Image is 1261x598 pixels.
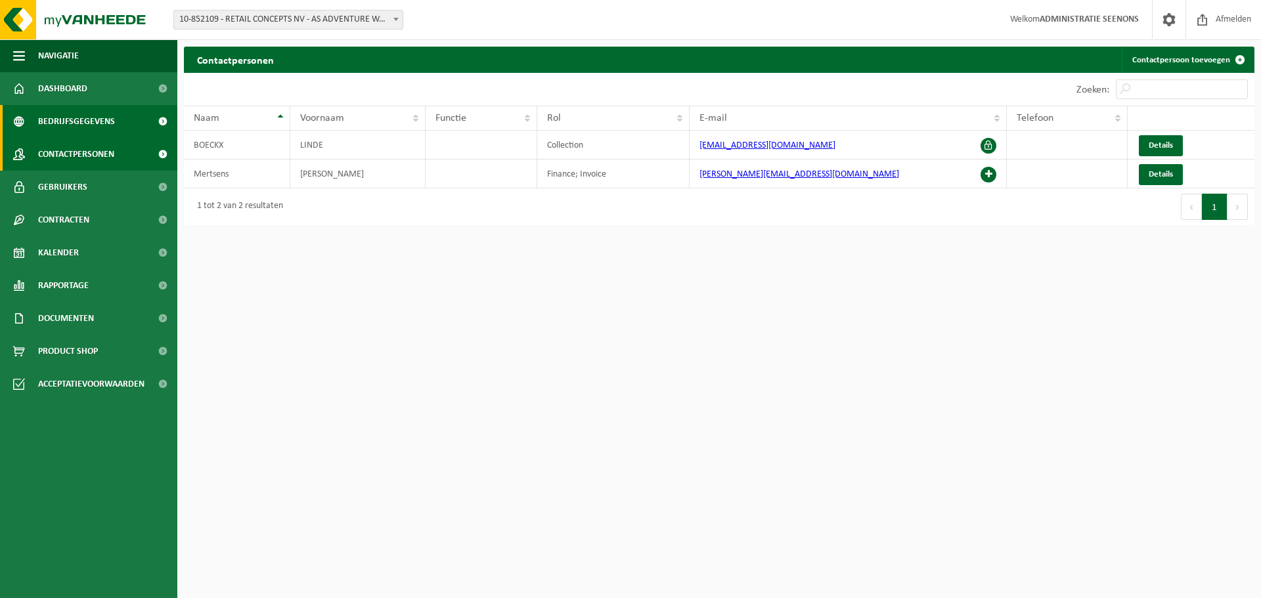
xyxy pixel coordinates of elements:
[174,11,403,29] span: 10-852109 - RETAIL CONCEPTS NV - AS ADVENTURE WATERLOO - WATERLOO
[194,113,219,123] span: Naam
[537,160,690,188] td: Finance; Invoice
[537,131,690,160] td: Collection
[38,138,114,171] span: Contactpersonen
[1139,164,1183,185] a: Details
[38,302,94,335] span: Documenten
[1149,170,1173,179] span: Details
[1228,194,1248,220] button: Next
[38,203,89,236] span: Contracten
[184,47,287,72] h2: Contactpersonen
[184,160,290,188] td: Mertsens
[1202,194,1228,220] button: 1
[699,113,727,123] span: E-mail
[38,39,79,72] span: Navigatie
[290,160,426,188] td: [PERSON_NAME]
[435,113,466,123] span: Functie
[38,236,79,269] span: Kalender
[1017,113,1053,123] span: Telefoon
[190,195,283,219] div: 1 tot 2 van 2 resultaten
[38,171,87,203] span: Gebruikers
[184,131,290,160] td: BOECKX
[547,113,561,123] span: Rol
[38,368,144,400] span: Acceptatievoorwaarden
[1122,47,1253,73] a: Contactpersoon toevoegen
[290,131,426,160] td: LINDE
[38,72,87,105] span: Dashboard
[1149,141,1173,150] span: Details
[38,335,98,368] span: Product Shop
[300,113,344,123] span: Voornaam
[699,169,899,179] a: [PERSON_NAME][EMAIL_ADDRESS][DOMAIN_NAME]
[1040,14,1139,24] strong: ADMINISTRATIE SEENONS
[38,269,89,302] span: Rapportage
[38,105,115,138] span: Bedrijfsgegevens
[1139,135,1183,156] a: Details
[699,140,835,150] a: [EMAIL_ADDRESS][DOMAIN_NAME]
[1181,194,1202,220] button: Previous
[173,10,403,30] span: 10-852109 - RETAIL CONCEPTS NV - AS ADVENTURE WATERLOO - WATERLOO
[1076,85,1109,95] label: Zoeken:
